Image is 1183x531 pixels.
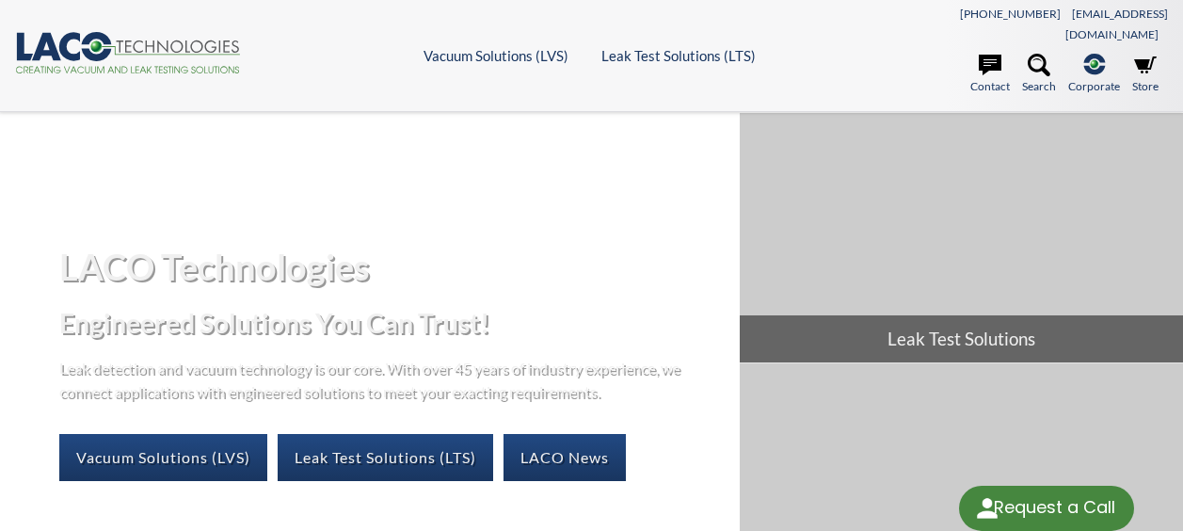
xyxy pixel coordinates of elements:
[994,486,1115,529] div: Request a Call
[960,7,1061,21] a: [PHONE_NUMBER]
[278,434,493,481] a: Leak Test Solutions (LTS)
[59,306,725,341] h2: Engineered Solutions You Can Trust!
[1132,54,1159,95] a: Store
[59,434,267,481] a: Vacuum Solutions (LVS)
[970,54,1010,95] a: Contact
[972,493,1002,523] img: round button
[504,434,626,481] a: LACO News
[1022,54,1056,95] a: Search
[740,113,1183,362] a: Leak Test Solutions
[1065,7,1168,41] a: [EMAIL_ADDRESS][DOMAIN_NAME]
[59,356,690,404] p: Leak detection and vacuum technology is our core. With over 45 years of industry experience, we c...
[1068,77,1120,95] span: Corporate
[740,315,1183,362] span: Leak Test Solutions
[959,486,1134,531] div: Request a Call
[59,244,725,290] h1: LACO Technologies
[424,47,568,64] a: Vacuum Solutions (LVS)
[601,47,756,64] a: Leak Test Solutions (LTS)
